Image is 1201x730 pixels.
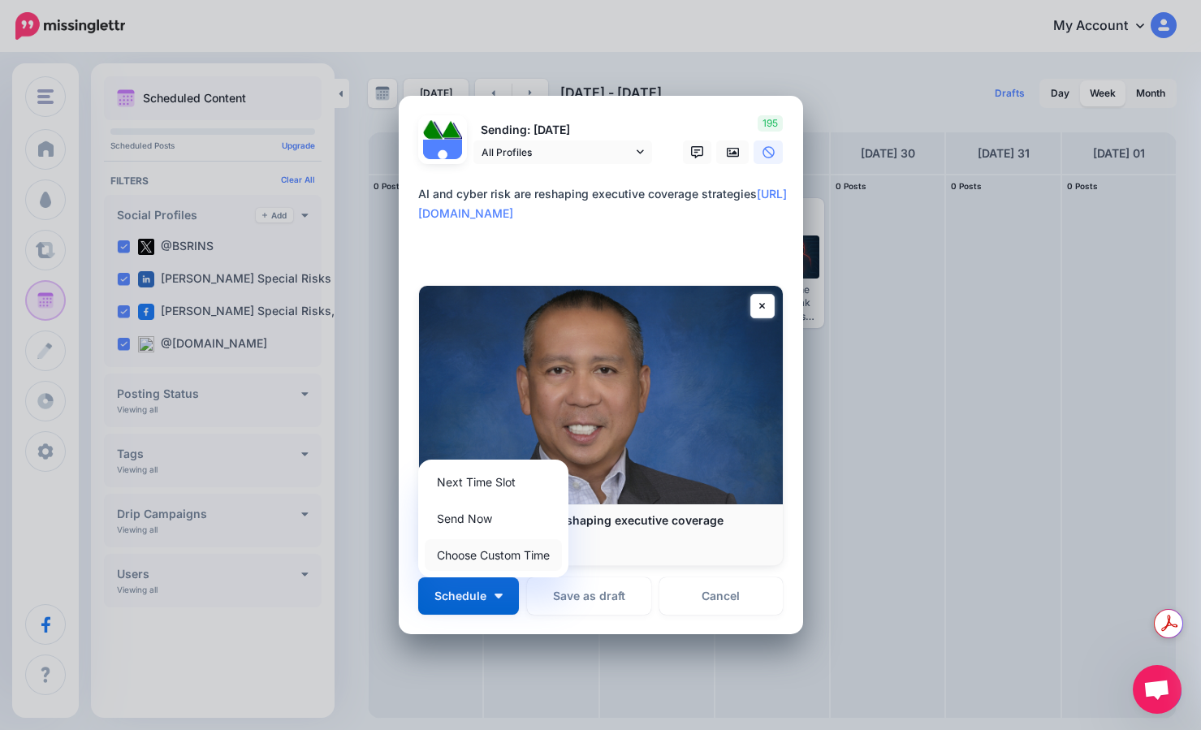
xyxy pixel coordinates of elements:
[425,539,562,571] a: Choose Custom Time
[425,466,562,498] a: Next Time Slot
[418,577,519,615] button: Schedule
[473,140,652,164] a: All Profiles
[419,286,783,504] img: AI and cyber risk are reshaping executive coverage strategies
[423,140,462,179] img: user_default_image.png
[418,460,568,577] div: Schedule
[758,115,783,132] span: 195
[435,542,767,557] p: [DOMAIN_NAME]
[527,577,651,615] button: Save as draft
[435,513,724,542] b: AI and cyber risk are reshaping executive coverage strategies
[418,184,792,223] div: AI and cyber risk are reshaping executive coverage strategies
[423,120,443,140] img: 379531_475505335829751_837246864_n-bsa122537.jpg
[425,503,562,534] a: Send Now
[495,594,503,598] img: arrow-down-white.png
[659,577,784,615] a: Cancel
[482,144,633,161] span: All Profiles
[443,120,462,140] img: 1Q3z5d12-75797.jpg
[473,121,652,140] p: Sending: [DATE]
[434,590,486,602] span: Schedule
